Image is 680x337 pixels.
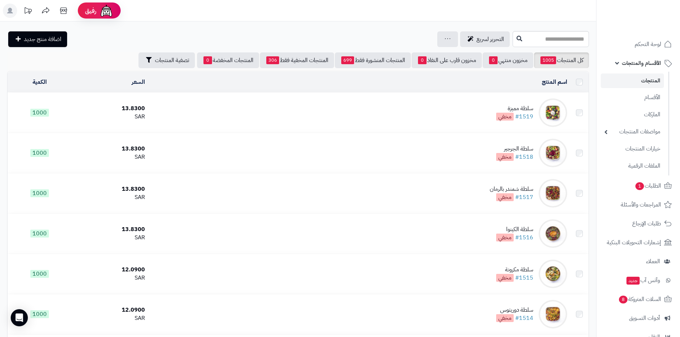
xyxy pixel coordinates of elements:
[19,4,37,20] a: تحديثات المنصة
[515,112,533,121] a: #1519
[85,6,96,15] span: رفيق
[621,200,661,210] span: المراجعات والأسئلة
[30,189,49,197] span: 1000
[30,149,49,157] span: 1000
[601,196,676,213] a: المراجعات والأسئلة
[601,310,676,327] a: أدوات التسويق
[8,31,67,47] a: اضافة منتج جديد
[618,294,661,304] span: السلات المتروكة
[542,78,567,86] a: اسم المنتج
[601,253,676,270] a: العملاء
[496,314,514,322] span: مخفي
[540,56,556,64] span: 1005
[601,234,676,251] a: إشعارات التحويلات البنكية
[635,39,661,49] span: لوحة التحكم
[626,277,640,285] span: جديد
[418,56,427,64] span: 0
[515,233,533,242] a: #1516
[266,56,279,64] span: 306
[260,52,334,68] a: المنتجات المخفية فقط306
[635,181,661,191] span: الطلبات
[483,52,533,68] a: مخزون منتهي0
[460,31,510,47] a: التحرير لسريع
[539,219,567,248] img: سلطة الكينوا
[75,185,145,193] div: 13.8300
[341,56,354,64] span: 699
[515,153,533,161] a: #1518
[30,310,49,318] span: 1000
[601,158,664,174] a: الملفات الرقمية
[496,234,514,241] span: مخفي
[496,306,533,314] div: سلطة دوريتوس
[75,314,145,322] div: SAR
[132,78,145,86] a: السعر
[607,238,661,247] span: إشعارات التحويلات البنكية
[601,36,676,53] a: لوحة التحكم
[197,52,259,68] a: المنتجات المخفضة0
[155,56,189,65] span: تصفية المنتجات
[496,153,514,161] span: مخفي
[539,300,567,328] img: سلطة دوريتوس
[601,141,664,157] a: خيارات المنتجات
[601,272,676,289] a: وآتس آبجديد
[490,185,533,193] div: سلطة شمندر بالرمان
[75,113,145,121] div: SAR
[30,270,49,278] span: 1000
[11,309,28,326] div: Open Intercom Messenger
[75,234,145,242] div: SAR
[601,215,676,232] a: طلبات الإرجاع
[496,193,514,201] span: مخفي
[515,193,533,201] a: #1517
[601,177,676,194] a: الطلبات1
[75,193,145,201] div: SAR
[75,274,145,282] div: SAR
[496,225,533,234] div: سلطة الكينوا
[75,306,145,314] div: 12.0900
[632,219,661,229] span: طلبات الإرجاع
[496,113,514,121] span: مخفي
[515,274,533,282] a: #1515
[30,109,49,117] span: 1000
[601,124,664,139] a: مواصفات المنتجات
[496,274,514,282] span: مخفي
[601,90,664,105] a: الأقسام
[477,35,504,44] span: التحرير لسريع
[412,52,482,68] a: مخزون قارب على النفاذ0
[75,153,145,161] div: SAR
[626,275,660,285] span: وآتس آب
[631,18,673,33] img: logo-2.png
[496,145,533,153] div: سلطة الجرجير
[534,52,589,68] a: كل المنتجات1005
[601,107,664,122] a: الماركات
[75,145,145,153] div: 13.8300
[601,73,664,88] a: المنتجات
[32,78,47,86] a: الكمية
[30,230,49,238] span: 1000
[629,313,660,323] span: أدوات التسويق
[619,296,628,303] span: 8
[489,56,498,64] span: 0
[75,266,145,274] div: 12.0900
[99,4,114,18] img: ai-face.png
[24,35,61,44] span: اضافة منتج جديد
[203,56,212,64] span: 0
[601,291,676,308] a: السلات المتروكة8
[335,52,411,68] a: المنتجات المنشورة فقط699
[539,139,567,167] img: سلطة الجرجير
[496,266,533,274] div: سلطة مكرونة
[75,104,145,113] div: 13.8300
[622,58,661,68] span: الأقسام والمنتجات
[539,179,567,208] img: سلطة شمندر بالرمان
[138,52,195,68] button: تصفية المنتجات
[539,260,567,288] img: سلطة مكرونة
[539,98,567,127] img: سلطة مميزة
[75,225,145,234] div: 13.8300
[646,256,660,266] span: العملاء
[635,182,644,190] span: 1
[496,104,533,113] div: سلطة مميزة
[515,314,533,322] a: #1514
